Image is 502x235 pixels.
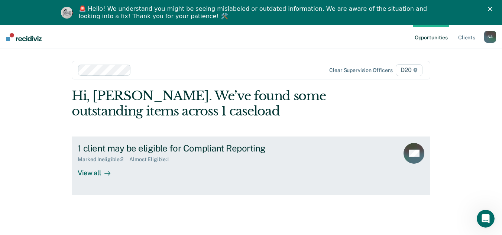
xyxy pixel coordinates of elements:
[78,156,129,163] div: Marked Ineligible : 2
[488,7,495,11] div: Close
[78,163,119,177] div: View all
[457,25,477,49] a: Clients
[78,143,339,154] div: 1 client may be eligible for Compliant Reporting
[6,33,42,41] img: Recidiviz
[477,210,495,228] iframe: Intercom live chat
[79,5,430,20] div: 🚨 Hello! We understand you might be seeing mislabeled or outdated information. We are aware of th...
[129,156,175,163] div: Almost Eligible : 1
[72,88,359,119] div: Hi, [PERSON_NAME]. We’ve found some outstanding items across 1 caseload
[484,31,496,43] div: S A
[72,137,430,195] a: 1 client may be eligible for Compliant ReportingMarked Ineligible:2Almost Eligible:1View all
[413,25,449,49] a: Opportunities
[61,7,73,19] img: Profile image for Kim
[484,31,496,43] button: SA
[329,67,392,74] div: Clear supervision officers
[396,64,422,76] span: D20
